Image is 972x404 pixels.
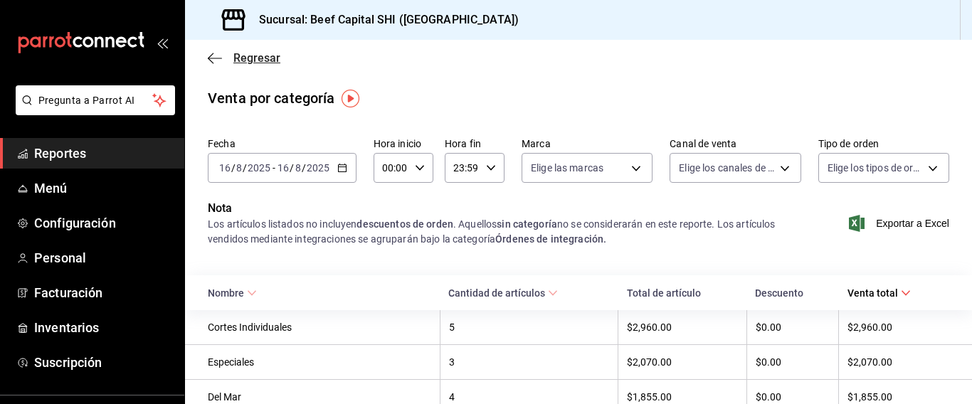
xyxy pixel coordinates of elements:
div: Del Mar [208,391,431,403]
input: -- [277,162,290,174]
a: Pregunta a Parrot AI [10,103,175,118]
div: Cortes Individuales [208,321,431,333]
th: Descuento [746,275,839,310]
img: Tooltip marker [342,90,359,107]
div: Venta por categoría [208,87,335,109]
span: Personal [34,248,173,267]
div: 5 [449,321,610,333]
div: $0.00 [756,321,830,333]
input: -- [236,162,243,174]
label: Canal de venta [670,139,801,149]
input: -- [218,162,231,174]
button: Regresar [208,51,280,65]
span: Cantidad de artículos [448,287,558,299]
span: Elige los tipos de orden [828,161,923,175]
span: / [302,162,306,174]
div: $2,070.00 [627,356,737,368]
label: Tipo de orden [818,139,949,149]
span: Facturación [34,283,173,302]
label: Marca [522,139,653,149]
span: / [290,162,294,174]
div: Los artículos listados no incluyen . Aquellos no se considerarán en este reporte. Los artículos v... [208,217,798,247]
span: Configuración [34,213,173,233]
div: $2,960.00 [847,321,949,333]
span: Regresar [233,51,280,65]
strong: sin categoría [497,218,557,230]
input: ---- [306,162,330,174]
span: Elige las marcas [531,161,603,175]
span: Inventarios [34,318,173,337]
span: Suscripción [34,353,173,372]
p: Nota [208,200,798,217]
strong: Órdenes de integración. [495,233,606,245]
span: / [243,162,247,174]
label: Fecha [208,139,356,149]
button: Pregunta a Parrot AI [16,85,175,115]
button: open_drawer_menu [157,37,168,48]
span: Elige los canales de venta [679,161,774,175]
span: Venta total [847,287,911,299]
div: $2,070.00 [847,356,949,368]
span: - [273,162,275,174]
input: ---- [247,162,271,174]
div: 3 [449,356,610,368]
span: Pregunta a Parrot AI [38,93,153,108]
span: Nombre [208,287,257,299]
div: $0.00 [756,391,830,403]
label: Hora fin [445,139,505,149]
span: Reportes [34,144,173,163]
strong: descuentos de orden [356,218,453,230]
button: Exportar a Excel [852,215,949,232]
div: Especiales [208,356,431,368]
div: $2,960.00 [627,321,737,333]
h3: Sucursal: Beef Capital SHI ([GEOGRAPHIC_DATA]) [248,11,519,28]
div: $0.00 [756,356,830,368]
span: / [231,162,236,174]
div: $1,855.00 [627,391,737,403]
div: $1,855.00 [847,391,949,403]
span: Menú [34,179,173,198]
div: 4 [449,391,610,403]
th: Total de artículo [618,275,746,310]
label: Hora inicio [374,139,433,149]
input: -- [295,162,302,174]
